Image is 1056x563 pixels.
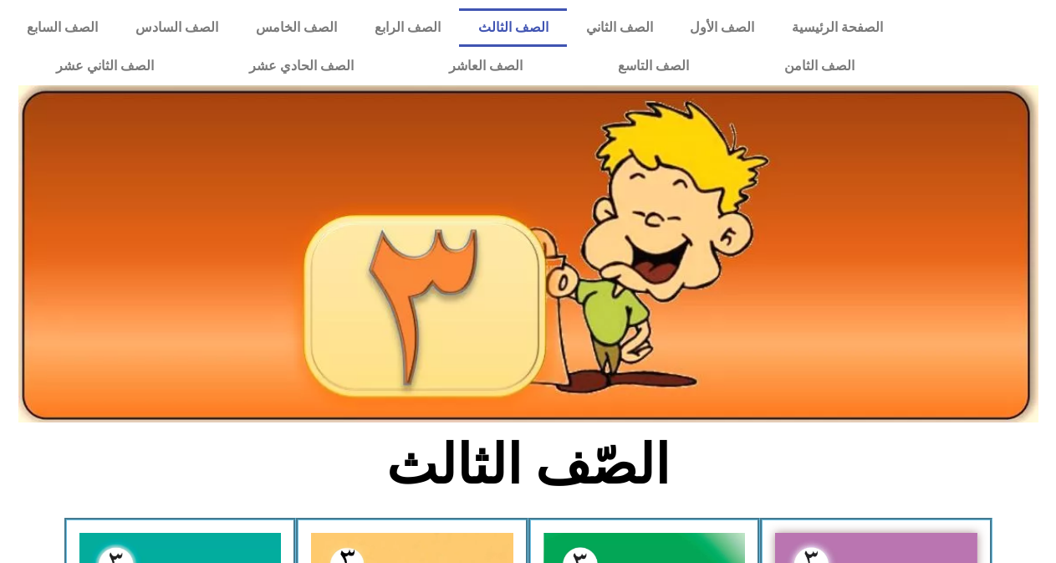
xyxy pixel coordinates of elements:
a: الصف الرابع [356,8,460,47]
a: الصفحة الرئيسية [773,8,902,47]
a: الصف العاشر [401,47,570,85]
a: الصف الحادي عشر [202,47,401,85]
h2: الصّف الثالث [252,432,804,498]
a: الصف الثالث [459,8,567,47]
a: الصف الأول [671,8,773,47]
a: الصف التاسع [570,47,737,85]
a: الصف الثاني [567,8,671,47]
a: الصف الخامس [237,8,356,47]
a: الصف الثامن [737,47,902,85]
a: الصف الثاني عشر [8,47,202,85]
a: الصف السابع [8,8,117,47]
a: الصف السادس [117,8,237,47]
